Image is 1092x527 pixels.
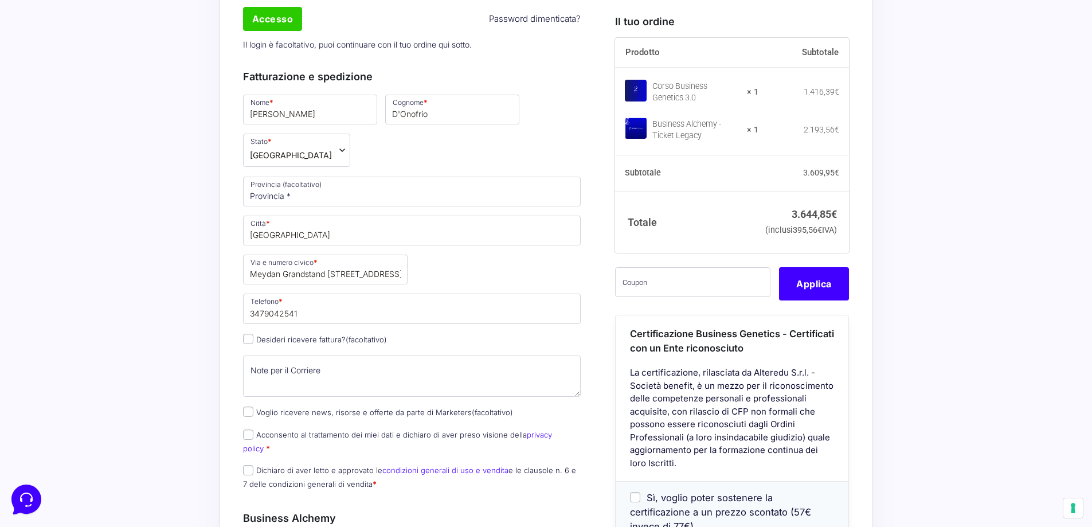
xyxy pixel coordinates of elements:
h3: Fatturazione e spedizione [243,69,581,84]
a: privacy policy [243,430,552,452]
th: Totale [615,192,758,253]
p: Home [34,384,54,395]
span: Emirati Arabi Uniti [250,149,332,161]
input: Nome * [243,95,377,124]
a: Password dimenticata? [489,13,581,26]
img: dark [55,64,78,87]
label: Acconsento al trattamento dei miei dati e dichiaro di aver preso visione della [243,430,552,452]
p: Aiuto [177,384,193,395]
span: 395,56 [793,225,822,235]
div: Corso Business Genetics 3.0 [652,81,739,104]
button: Home [9,368,80,395]
div: La certificazione, rilasciata da Alteredu S.r.l. - Società benefit, è un mezzo per il riconoscime... [616,366,848,481]
input: Cerca un articolo... [26,167,187,178]
h3: Il tuo ordine [615,14,849,29]
strong: × 1 [747,87,758,98]
span: € [817,225,822,235]
input: Città * [243,216,581,245]
div: Business Alchemy - Ticket Legacy [652,119,739,142]
span: € [835,168,839,177]
label: Voglio ricevere news, risorse e offerte da parte di Marketers [243,408,513,417]
strong: × 1 [747,124,758,136]
button: Messaggi [80,368,150,395]
button: Inizia una conversazione [18,96,211,119]
span: Trova una risposta [18,142,89,151]
a: Apri Centro Assistenza [122,142,211,151]
span: Stato [243,134,350,167]
p: Il login è facoltativo, puoi continuare con il tuo ordine qui sotto. [239,33,585,56]
span: Le tue conversazioni [18,46,97,55]
h3: Business Alchemy [243,510,581,526]
label: Dichiaro di aver letto e approvato le e le clausole n. 6 e 7 delle condizioni generali di vendita [243,466,576,488]
bdi: 2.193,56 [804,125,839,134]
img: Business Alchemy - Ticket Legacy [625,118,647,139]
input: Desideri ricevere fattura?(facoltativo) [243,334,253,344]
h2: Ciao da Marketers 👋 [9,9,193,28]
span: € [835,87,839,96]
span: € [831,208,837,220]
bdi: 3.644,85 [792,208,837,220]
small: (inclusi IVA) [765,225,837,235]
img: Corso Business Genetics 3.0 [625,80,647,102]
a: condizioni generali di uso e vendita [382,466,508,475]
input: Acconsento al trattamento dei miei dati e dichiaro di aver preso visione dellaprivacy policy [243,430,253,440]
input: Telefono * [243,294,581,323]
th: Subtotale [758,38,850,68]
th: Prodotto [615,38,758,68]
input: Accesso [243,7,303,31]
input: Sì, voglio poter sostenere la certificazione a un prezzo scontato (57€ invece di 77€) [630,492,640,502]
iframe: Customerly Messenger Launcher [9,482,44,517]
button: Le tue preferenze relative al consenso per le tecnologie di tracciamento [1063,498,1083,518]
img: dark [37,64,60,87]
img: dark [18,64,41,87]
span: (facoltativo) [346,335,387,344]
bdi: 1.416,39 [804,87,839,96]
input: Dichiaro di aver letto e approvato lecondizioni generali di uso e venditae le clausole n. 6 e 7 d... [243,465,253,475]
input: Voglio ricevere news, risorse e offerte da parte di Marketers(facoltativo) [243,407,253,417]
input: Cognome * [385,95,519,124]
input: Coupon [615,267,770,297]
input: Via e numero civico * [243,255,408,284]
span: Inizia una conversazione [75,103,169,112]
button: Aiuto [150,368,220,395]
span: € [835,125,839,134]
bdi: 3.609,95 [803,168,839,177]
label: Desideri ricevere fattura? [243,335,387,344]
p: Messaggi [99,384,130,395]
span: Certificazione Business Genetics - Certificati con un Ente riconosciuto [630,328,834,354]
button: Applica [779,267,849,300]
th: Subtotale [615,155,758,192]
input: Provincia * [243,177,581,206]
span: (facoltativo) [472,408,513,417]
